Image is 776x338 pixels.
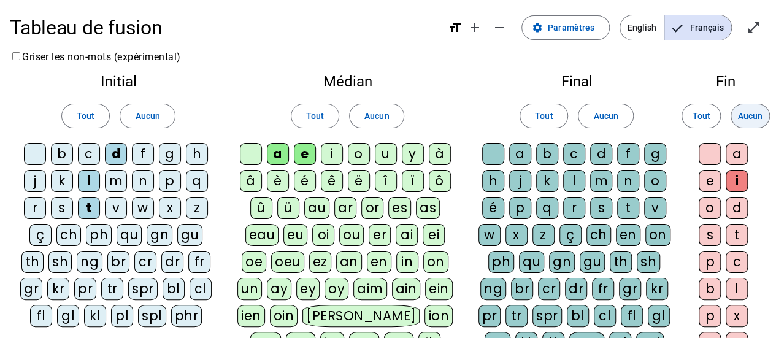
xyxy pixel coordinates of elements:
[325,278,348,300] div: oy
[348,143,370,165] div: o
[270,305,298,327] div: oin
[423,251,448,273] div: on
[132,197,154,219] div: w
[242,251,266,273] div: oe
[302,305,420,327] div: [PERSON_NAME]
[163,278,185,300] div: bl
[509,197,531,219] div: p
[699,224,721,246] div: s
[644,197,666,219] div: v
[559,224,582,246] div: ç
[161,251,183,273] div: dr
[699,197,721,219] div: o
[726,251,748,273] div: c
[250,197,272,219] div: û
[478,74,675,89] h2: Final
[367,251,391,273] div: en
[416,197,440,219] div: as
[369,224,391,246] div: er
[726,224,748,246] div: t
[10,51,181,63] label: Griser les non-mots (expérimental)
[375,170,397,192] div: î
[128,278,158,300] div: spr
[361,197,383,219] div: or
[580,251,605,273] div: gu
[644,143,666,165] div: g
[105,143,127,165] div: d
[309,251,331,273] div: ez
[549,251,575,273] div: gn
[78,143,100,165] div: c
[20,74,217,89] h2: Initial
[296,278,320,300] div: ey
[107,251,129,273] div: br
[61,104,110,128] button: Tout
[731,104,770,128] button: Aucun
[51,170,73,192] div: k
[482,170,504,192] div: h
[21,251,44,273] div: th
[364,109,389,123] span: Aucun
[488,251,514,273] div: ph
[237,74,458,89] h2: Médian
[511,278,533,300] div: br
[429,170,451,192] div: ô
[267,278,291,300] div: ay
[78,170,100,192] div: l
[147,224,172,246] div: gn
[24,170,46,192] div: j
[30,305,52,327] div: fl
[726,305,748,327] div: x
[349,104,404,128] button: Aucun
[695,74,756,89] h2: Fin
[563,197,585,219] div: r
[283,224,307,246] div: eu
[565,278,587,300] div: dr
[505,305,528,327] div: tr
[277,197,299,219] div: ü
[402,170,424,192] div: ï
[699,170,721,192] div: e
[429,143,451,165] div: à
[267,170,289,192] div: è
[177,224,202,246] div: gu
[578,104,633,128] button: Aucun
[482,197,504,219] div: é
[423,224,445,246] div: ei
[509,170,531,192] div: j
[186,197,208,219] div: z
[593,109,618,123] span: Aucun
[312,224,334,246] div: oi
[20,278,42,300] div: gr
[271,251,304,273] div: oeu
[742,15,766,40] button: Entrer en plein écran
[375,143,397,165] div: u
[111,305,133,327] div: pl
[56,224,81,246] div: ch
[306,109,324,123] span: Tout
[536,197,558,219] div: q
[747,20,761,35] mat-icon: open_in_full
[105,170,127,192] div: m
[637,251,660,273] div: sh
[78,197,100,219] div: t
[339,224,364,246] div: ou
[535,109,553,123] span: Tout
[521,15,610,40] button: Paramètres
[616,224,640,246] div: en
[590,143,612,165] div: d
[190,278,212,300] div: cl
[135,109,159,123] span: Aucun
[648,305,670,327] div: gl
[294,170,316,192] div: é
[159,170,181,192] div: p
[348,170,370,192] div: ë
[186,170,208,192] div: q
[617,143,639,165] div: f
[159,143,181,165] div: g
[548,20,594,35] span: Paramètres
[586,224,611,246] div: ch
[699,251,721,273] div: p
[334,197,356,219] div: ar
[463,15,487,40] button: Augmenter la taille de la police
